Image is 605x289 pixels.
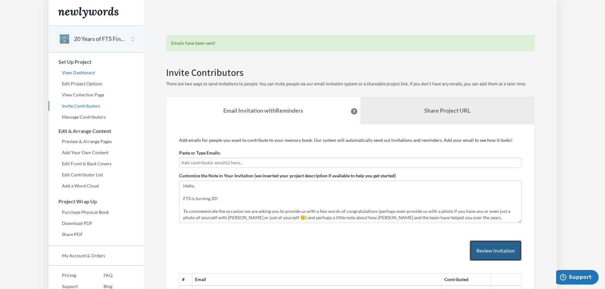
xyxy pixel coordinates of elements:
button: 20 Years of FTS Financial Planning [74,35,125,43]
strong: Email Invitation with Reminders [223,107,303,114]
label: Customize the Note in Your Invitation (we inserted your project description if available to help ... [179,173,396,179]
a: View Dashboard [49,68,144,77]
div: Emails have been sent! [166,35,534,51]
a: Download PDF [49,219,144,228]
a: Add Your Own Content [49,148,144,157]
th: Contributed [442,274,491,286]
iframe: Opens a widget where you can chat to one of our agents [556,270,599,286]
a: Message Contributors [49,112,144,122]
a: Purchase Physical Book [49,207,144,217]
p: There are two ways to send invitations to people. You can invite people via our email invitation ... [166,81,534,87]
a: View Collection Page [49,90,144,100]
button: Review Invitation [470,240,521,261]
a: Invite Contributors [49,101,144,111]
p: Add emails for people you want to contribute to your memory book. Our system will automatically s... [179,137,521,143]
a: Edit Project Options [49,79,144,89]
a: Preview & Arrange Pages [49,137,144,146]
a: FAQ [90,271,112,280]
a: Pricing [49,271,90,280]
a: Share PDF [49,230,144,239]
th: # [179,274,192,286]
h3: Edit & Arrange Content [49,128,144,134]
a: Edit Contributor List [49,170,144,180]
label: Paste or Type Emails: [179,150,221,156]
a: My Account & Orders [49,251,144,260]
a: Edit Front & Back Covers [49,159,144,168]
input: Add contributor email(s) here... [181,159,519,166]
th: Email [192,274,441,286]
b: Share Project URL [424,107,470,114]
img: Newlywords logo [58,7,118,18]
h2: Invite Contributors [166,67,534,78]
h3: Set Up Project [49,59,144,65]
textarea: Hello, FTS is turning 20! To commemorate the occasion we are asking you to provide us with a few ... [179,181,521,223]
h3: Project Wrap Up [49,199,144,204]
a: Add a Word Cloud [49,181,144,191]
